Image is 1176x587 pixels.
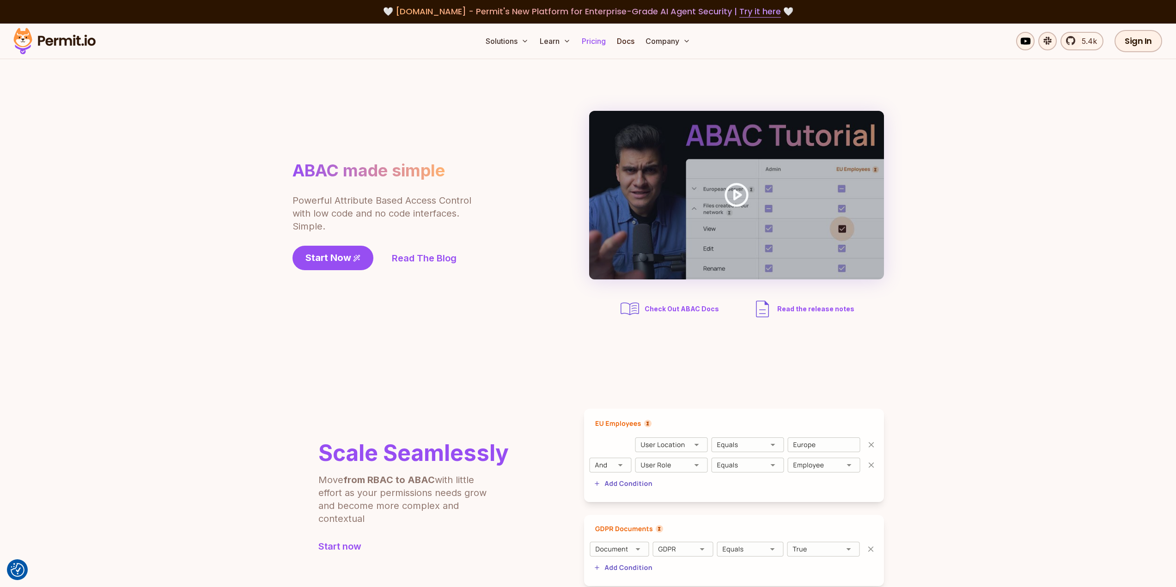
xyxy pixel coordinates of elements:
a: Pricing [578,32,609,50]
p: Move with little effort as your permissions needs grow and become more complex and contextual [318,473,499,525]
span: [DOMAIN_NAME] - Permit's New Platform for Enterprise-Grade AI Agent Security | [396,6,781,17]
a: Start now [318,540,509,553]
button: Solutions [482,32,532,50]
button: Learn [536,32,574,50]
a: Read The Blog [392,252,457,265]
img: abac docs [619,298,641,320]
a: Check Out ABAC Docs [619,298,722,320]
img: Revisit consent button [11,563,24,577]
span: Start Now [305,251,351,264]
h2: Scale Seamlessly [318,442,509,464]
img: description [751,298,774,320]
a: Docs [613,32,638,50]
b: from RBAC to ABAC [343,474,435,485]
span: Check Out ABAC Docs [645,304,719,314]
a: Sign In [1115,30,1162,52]
h1: ABAC made simple [292,160,445,181]
span: 5.4k [1076,36,1097,47]
a: Start Now [292,246,373,270]
button: Company [642,32,694,50]
button: Consent Preferences [11,563,24,577]
a: Read the release notes [751,298,854,320]
a: Try it here [739,6,781,18]
img: Permit logo [9,25,100,57]
span: Read the release notes [777,304,854,314]
a: 5.4k [1060,32,1103,50]
div: 🤍 🤍 [22,5,1154,18]
p: Powerful Attribute Based Access Control with low code and no code interfaces. Simple. [292,194,473,233]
